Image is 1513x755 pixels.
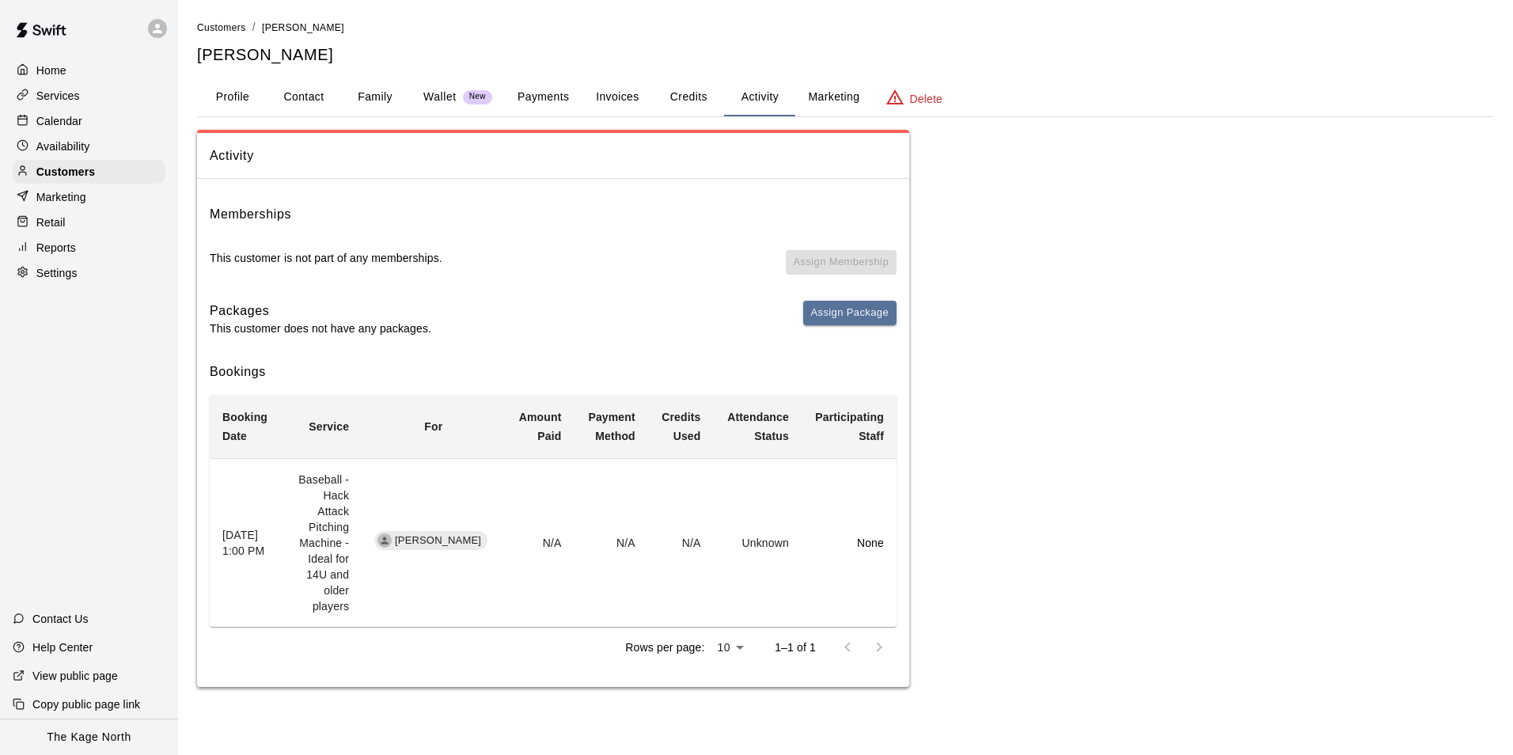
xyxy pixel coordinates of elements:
table: simple table [210,395,897,627]
button: Activity [724,78,795,116]
a: Retail [13,211,165,234]
button: Invoices [582,78,653,116]
a: Marketing [13,185,165,209]
p: Rows per page: [625,639,704,655]
b: Amount Paid [519,411,562,442]
p: Retail [36,214,66,230]
p: Help Center [32,639,93,655]
th: [DATE] 1:00 PM [210,458,282,627]
button: Assign Package [803,301,897,325]
p: Services [36,88,80,104]
button: Family [339,78,411,116]
button: Profile [197,78,268,116]
a: Settings [13,261,165,285]
span: Activity [210,146,897,166]
p: Delete [910,91,942,107]
h6: Packages [210,301,431,321]
p: View public page [32,668,118,684]
button: Credits [653,78,724,116]
td: N/A [505,458,574,627]
b: Credits Used [662,411,700,442]
p: Copy public page link [32,696,140,712]
p: Home [36,63,66,78]
a: Services [13,84,165,108]
p: Marketing [36,189,86,205]
h5: [PERSON_NAME] [197,44,1494,66]
td: Baseball - Hack Attack Pitching Machine - Ideal for 14U and older players [282,458,362,627]
b: Attendance Status [727,411,789,442]
button: Marketing [795,78,872,116]
p: Settings [36,265,78,281]
p: This customer is not part of any memberships. [210,250,442,266]
p: This customer does not have any packages. [210,321,431,336]
span: [PERSON_NAME] [389,533,487,548]
p: Customers [36,164,95,180]
b: Payment Method [588,411,635,442]
a: Calendar [13,109,165,133]
p: None [814,535,884,551]
div: Keaton Hill [377,533,392,548]
td: Unknown [714,458,802,627]
span: You don't have any memberships [786,250,897,288]
span: New [463,92,492,102]
li: / [252,19,256,36]
span: [PERSON_NAME] [262,22,344,33]
p: Wallet [423,89,457,105]
p: Availability [36,138,90,154]
p: Reports [36,240,76,256]
span: Customers [197,22,246,33]
b: Service [309,420,349,433]
a: Customers [13,160,165,184]
p: 1–1 of 1 [775,639,816,655]
button: Payments [505,78,582,116]
a: Customers [197,21,246,33]
b: For [424,420,442,433]
a: Reports [13,236,165,260]
div: basic tabs example [197,78,1494,116]
a: Home [13,59,165,82]
a: Availability [13,135,165,158]
p: Contact Us [32,611,89,627]
td: N/A [648,458,714,627]
td: N/A [574,458,647,627]
nav: breadcrumb [197,19,1494,36]
h6: Memberships [210,204,291,225]
b: Participating Staff [815,411,884,442]
p: The Kage North [47,729,131,746]
div: 10 [711,636,749,659]
p: Calendar [36,113,82,129]
b: Booking Date [222,411,267,442]
button: Contact [268,78,339,116]
h6: Bookings [210,362,897,382]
